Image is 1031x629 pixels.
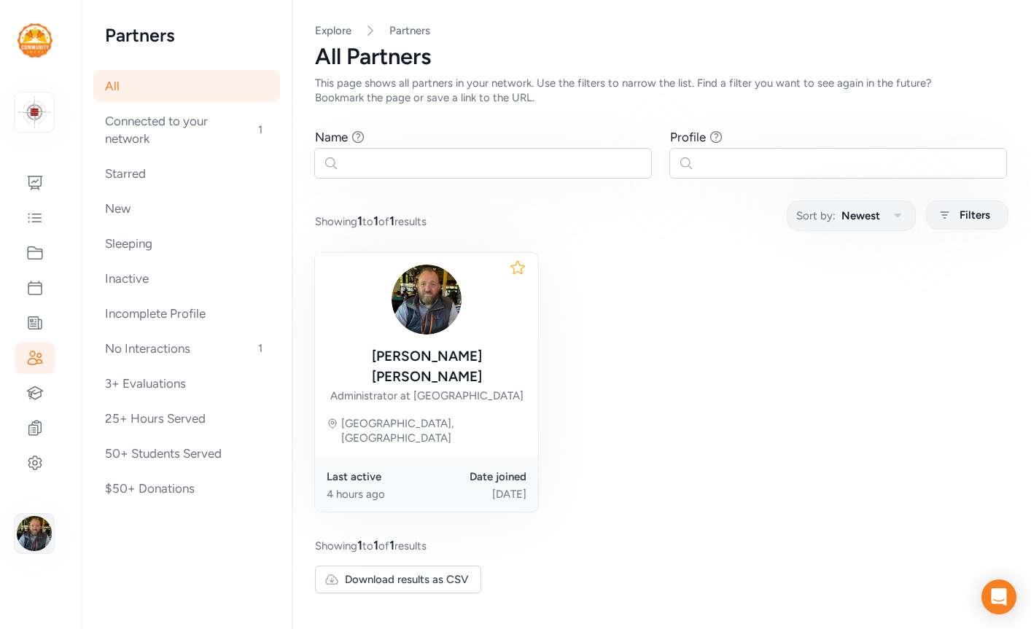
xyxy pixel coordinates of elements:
[105,23,268,47] h2: Partners
[330,388,524,403] div: Administrator at [GEOGRAPHIC_DATA]
[252,121,268,138] span: 1
[341,416,526,445] div: [GEOGRAPHIC_DATA], [GEOGRAPHIC_DATA]
[93,157,280,190] div: Starred
[315,536,427,554] span: Showing to of results
[17,23,52,58] img: logo
[93,367,280,399] div: 3+ Evaluations
[960,206,990,224] span: Filters
[315,212,427,230] span: Showing to of results
[315,44,1008,70] div: All Partners
[373,214,378,228] span: 1
[373,538,378,552] span: 1
[252,340,268,357] span: 1
[327,346,526,387] div: [PERSON_NAME] [PERSON_NAME]
[670,128,706,146] div: Profile
[427,469,526,484] div: Date joined
[357,214,362,228] span: 1
[345,572,469,587] span: Download results as CSV
[841,207,880,224] span: Newest
[981,579,1016,614] div: Open Intercom Messenger
[93,402,280,434] div: 25+ Hours Served
[315,24,351,37] a: Explore
[327,487,427,501] div: 4 hours ago
[427,487,526,501] div: [DATE]
[315,23,1008,38] nav: Breadcrumb
[315,76,968,105] div: This page shows all partners in your network. Use the filters to narrow the list. Find a filter y...
[315,566,481,593] button: Download results as CSV
[93,192,280,224] div: New
[389,23,430,38] a: Partners
[93,227,280,259] div: Sleeping
[93,472,280,504] div: $50+ Donations
[389,538,394,552] span: 1
[93,262,280,294] div: Inactive
[389,214,394,228] span: 1
[796,207,836,224] span: Sort by:
[18,96,50,128] img: logo
[93,297,280,329] div: Incomplete Profile
[93,70,280,102] div: All
[327,469,427,484] div: Last active
[93,332,280,364] div: No Interactions
[787,200,916,231] button: Sort by:Newest
[93,105,280,155] div: Connected to your network
[315,128,348,146] div: Name
[93,437,280,469] div: 50+ Students Served
[392,265,462,335] img: 6zk4izn8ROGC0BpKjWRl
[357,538,362,552] span: 1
